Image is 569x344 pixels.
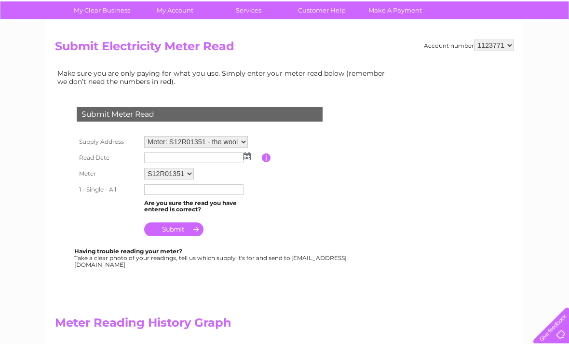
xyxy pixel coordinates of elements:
div: Clear Business is a trading name of Verastar Limited (registered in [GEOGRAPHIC_DATA] No. 3667643... [57,5,513,47]
td: Are you sure the read you have entered is correct? [142,198,262,216]
div: Submit Meter Read [77,108,323,122]
th: Read Date [74,151,142,166]
a: My Account [135,2,215,20]
a: Water [399,41,418,48]
img: logo.png [20,25,69,55]
a: Log out [537,41,560,48]
a: My Clear Business [62,2,142,20]
div: Take a clear photo of your readings, tell us which supply it's for and send to [EMAIL_ADDRESS][DO... [74,248,348,268]
th: Supply Address [74,134,142,151]
a: Energy [423,41,445,48]
a: Contact [505,41,528,48]
input: Information [262,154,271,163]
td: Make sure you are only paying for what you use. Simply enter your meter read below (remember we d... [55,68,393,88]
h2: Submit Electricity Meter Read [55,40,514,58]
a: Make A Payment [355,2,435,20]
h2: Meter Reading History Graph [55,316,393,335]
b: Having trouble reading your meter? [74,248,182,255]
a: Customer Help [282,2,362,20]
a: 0333 014 3131 [387,5,454,17]
input: Submit [144,223,203,236]
a: Blog [485,41,499,48]
a: Telecoms [450,41,479,48]
th: 1 - Single - All [74,182,142,198]
th: Meter [74,166,142,182]
a: Services [209,2,288,20]
div: Account number [424,40,514,52]
img: ... [244,153,251,161]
